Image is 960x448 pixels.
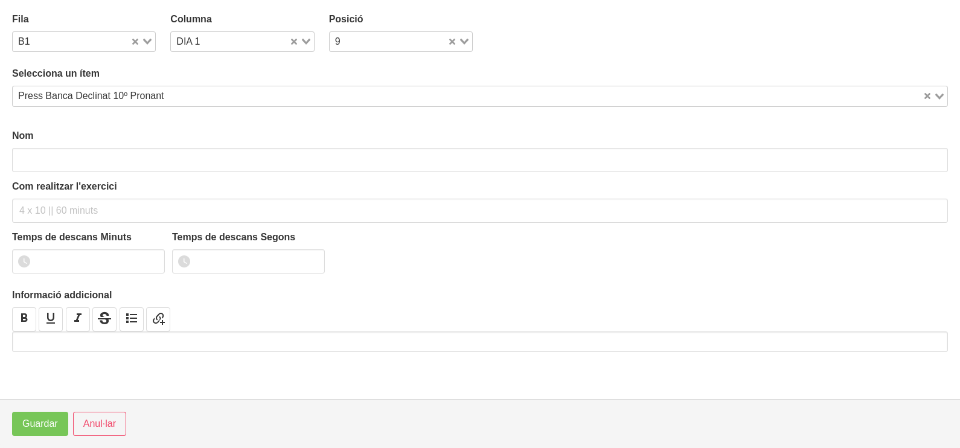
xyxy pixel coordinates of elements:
button: Clear Selected [132,37,138,46]
input: Search for option [168,89,921,103]
button: Clear Selected [924,92,930,101]
div: Search for option [12,86,948,106]
div: Search for option [170,31,314,52]
input: Search for option [345,34,446,49]
span: Anul·lar [83,417,116,431]
label: Columna [170,12,314,27]
input: Search for option [204,34,287,49]
span: DIA 1 [176,35,200,48]
label: Posició [329,12,473,27]
button: Clear Selected [449,37,455,46]
label: Temps de descans Segons [172,230,325,245]
label: Informació addicional [12,288,948,302]
input: Search for option [34,34,130,49]
label: Nom [12,129,948,143]
button: Anul·lar [73,412,126,436]
label: Temps de descans Minuts [12,230,165,245]
span: 9 [335,35,341,48]
span: Guardar [22,417,58,431]
div: Search for option [12,31,156,52]
label: Fila [12,12,156,27]
label: Selecciona un ítem [12,66,948,81]
span: B1 [18,35,30,48]
label: Com realitzar l'exercici [12,179,948,194]
button: Guardar [12,412,68,436]
span: Press Banca Declinat 10º Pronant [15,89,167,103]
input: 4 x 10 || 60 minuts [12,199,948,223]
button: Clear Selected [291,37,297,46]
div: Search for option [329,31,473,52]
